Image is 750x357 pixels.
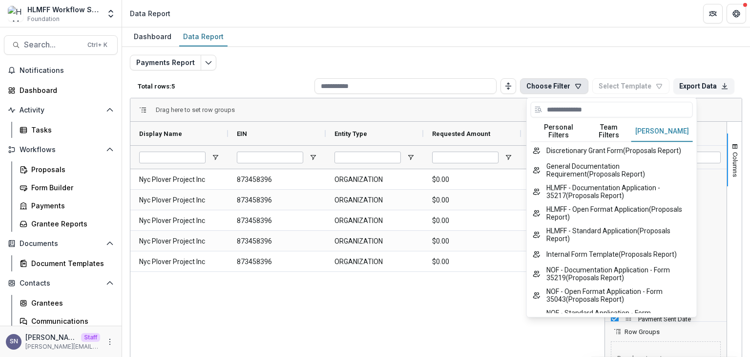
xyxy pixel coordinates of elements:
button: Discretionary Grant Form ( Proposals Report ) [531,142,693,159]
button: Edit selected report [201,55,216,70]
button: Open Contacts [4,275,118,291]
button: Open Filter Menu [504,154,512,161]
div: Grantees [31,298,110,308]
button: Open Filter Menu [309,154,317,161]
a: Dashboard [4,82,118,98]
span: Nyc Plover Project Inc [139,252,219,272]
button: Open Activity [4,102,118,118]
span: ORGANIZATION [334,252,415,272]
button: General Documentation Requirement ( Proposals Report ) [531,159,693,181]
a: Data Report [179,27,228,46]
div: Row Groups [156,106,235,113]
button: HLMFF - Standard Application ( Proposals Report ) [531,224,693,245]
span: $0.00 [432,170,512,190]
div: Document Templates [31,258,110,268]
a: Tasks [16,122,118,138]
a: Form Builder [16,179,118,196]
input: Requested Amount Filter Input [432,152,499,163]
a: Communications [16,313,118,329]
span: 873458396 [237,211,317,231]
button: Open entity switcher [104,4,118,23]
span: 873458396 [237,231,317,251]
span: Workflows [20,146,102,154]
div: Proposals [31,164,110,175]
span: Row Groups [625,328,660,335]
span: Nyc Plover Project Inc [139,170,219,190]
button: Partners [703,4,723,23]
div: Grantee Reports [31,219,110,229]
button: Search... [4,35,118,55]
input: Display Name Filter Input [139,152,206,163]
button: NOF - Standard Application - Form 35022 ( Proposals Report ) [531,306,693,328]
img: HLMFF Workflow Sandbox [8,6,23,22]
p: Staff [81,333,100,342]
span: $0.00 [432,231,512,251]
button: Open Documents [4,236,118,251]
span: Drag here to set row groups [156,106,235,113]
span: ORGANIZATION [334,231,415,251]
a: Document Templates [16,255,118,271]
a: Payments [16,198,118,214]
button: HLMFF - Documentation Application - 35217 ( Proposals Report ) [531,181,693,202]
span: Nyc Plover Project Inc [139,190,219,210]
span: Columns [731,152,739,177]
span: Documents [20,240,102,248]
span: Requested Amount [432,130,490,137]
button: Get Help [727,4,746,23]
button: Select Template [592,78,669,94]
p: [PERSON_NAME] [25,332,77,342]
span: ORGANIZATION [334,211,415,231]
button: Notifications [4,63,118,78]
div: Form Builder [31,182,110,193]
span: Contacts [20,279,102,288]
button: Open Filter Menu [407,154,415,161]
div: Dashboard [20,85,110,95]
button: Open Workflows [4,142,118,157]
span: 873458396 [237,252,317,272]
div: Dashboard [130,29,175,44]
button: HLMFF - Open Format Application ( Proposals Report ) [531,202,693,224]
div: Shawn Non-Profit [10,338,18,345]
div: Data Report [179,29,228,44]
button: Team Filters [586,121,631,142]
p: Total rows: 5 [138,83,311,90]
span: Activity [20,106,102,114]
button: Internal Form Template ( Proposals Report ) [531,245,693,263]
span: Entity Type [334,130,367,137]
span: Nyc Plover Project Inc [139,211,219,231]
span: $0.00 [432,252,512,272]
span: Nyc Plover Project Inc [139,231,219,251]
span: 873458396 [237,190,317,210]
a: Proposals [16,161,118,178]
div: HLMFF Workflow Sandbox [27,4,100,15]
button: Payments Report [130,55,201,70]
button: Personal Filters [531,121,586,142]
a: Grantee Reports [16,216,118,232]
span: ORGANIZATION [334,170,415,190]
span: Search... [24,40,82,49]
button: Choose Filter [520,78,588,94]
button: NOF - Open Format Application - Form 35043 ( Proposals Report ) [531,285,693,306]
div: Payments [31,201,110,211]
span: Display Name [139,130,182,137]
button: Toggle auto height [500,78,516,94]
button: Export Data [673,78,734,94]
span: $0.00 [432,190,512,210]
button: [PERSON_NAME] [631,121,693,142]
span: $0.00 [432,211,512,231]
nav: breadcrumb [126,6,174,21]
button: NOF - Documentation Application - Form 35219 ( Proposals Report ) [531,263,693,285]
span: EIN [237,130,247,137]
span: 873458396 [237,170,317,190]
div: Tasks [31,125,110,135]
span: ORGANIZATION [334,190,415,210]
input: EIN Filter Input [237,152,303,163]
span: Foundation [27,15,60,23]
span: Notifications [20,67,114,75]
div: Data Report [130,8,170,19]
a: Grantees [16,295,118,311]
input: Entity Type Filter Input [334,152,401,163]
div: Ctrl + K [85,40,109,50]
div: Communications [31,316,110,326]
p: [PERSON_NAME][EMAIL_ADDRESS][DOMAIN_NAME] [25,342,100,351]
